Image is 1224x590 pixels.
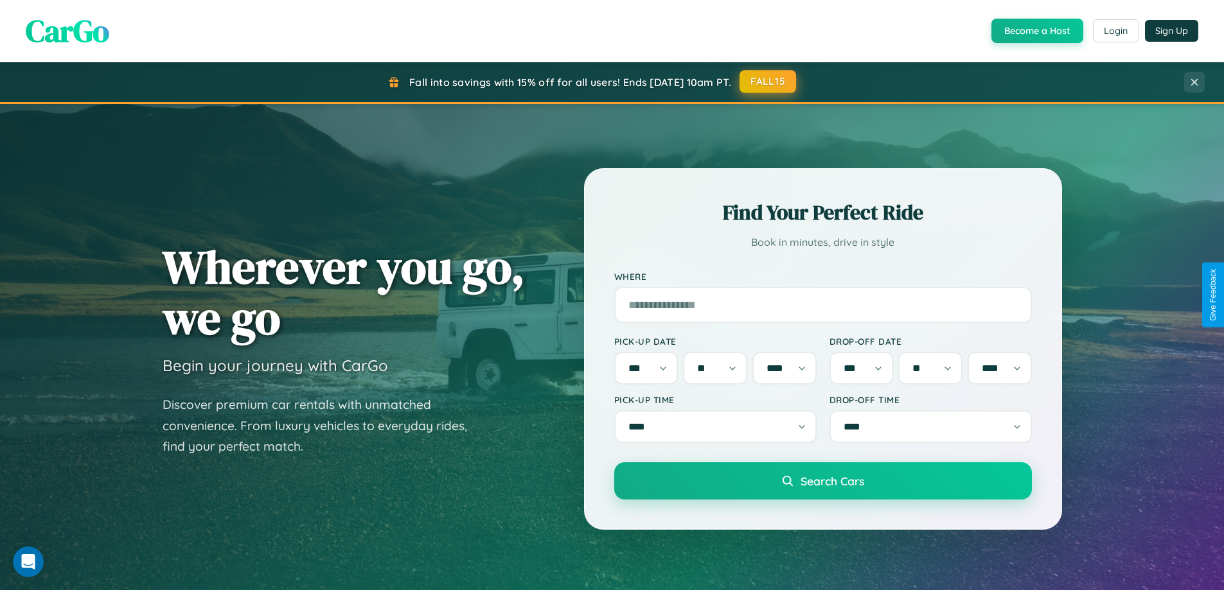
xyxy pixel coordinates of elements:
button: Become a Host [991,19,1083,43]
button: FALL15 [740,70,796,93]
span: Fall into savings with 15% off for all users! Ends [DATE] 10am PT. [409,76,731,89]
label: Drop-off Date [829,336,1032,347]
button: Sign Up [1145,20,1198,42]
p: Book in minutes, drive in style [614,233,1032,252]
h3: Begin your journey with CarGo [163,356,388,375]
span: CarGo [26,10,109,52]
div: Give Feedback [1209,269,1218,321]
p: Discover premium car rentals with unmatched convenience. From luxury vehicles to everyday rides, ... [163,394,484,457]
h1: Wherever you go, we go [163,241,525,343]
iframe: Intercom live chat [13,546,44,577]
label: Where [614,271,1032,282]
label: Pick-up Time [614,394,817,405]
span: Search Cars [801,474,864,488]
h2: Find Your Perfect Ride [614,198,1032,227]
label: Drop-off Time [829,394,1032,405]
button: Login [1093,19,1139,42]
button: Search Cars [614,462,1032,499]
label: Pick-up Date [614,336,817,347]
